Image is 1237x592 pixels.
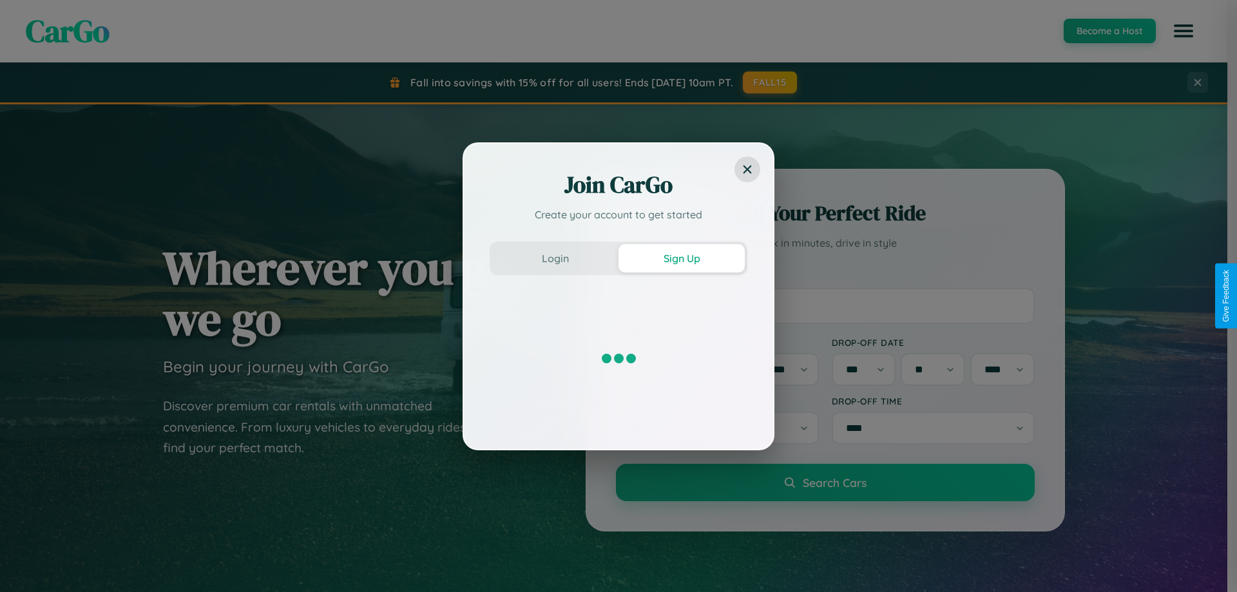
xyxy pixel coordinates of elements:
button: Login [492,244,618,272]
iframe: Intercom live chat [13,548,44,579]
h2: Join CarGo [490,169,747,200]
p: Create your account to get started [490,207,747,222]
div: Give Feedback [1222,270,1231,322]
button: Sign Up [618,244,745,272]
